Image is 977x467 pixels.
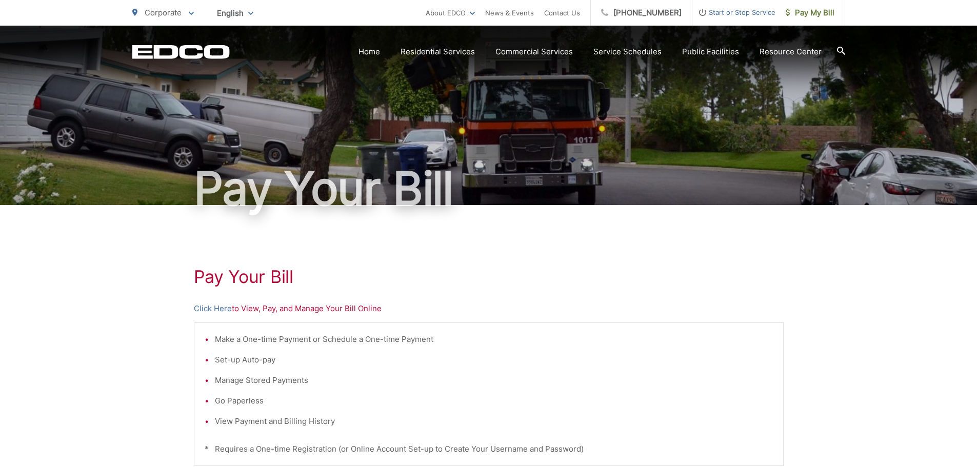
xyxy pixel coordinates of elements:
[132,45,230,59] a: EDCD logo. Return to the homepage.
[194,267,784,287] h1: Pay Your Bill
[205,443,773,455] p: * Requires a One-time Registration (or Online Account Set-up to Create Your Username and Password)
[209,4,261,22] span: English
[215,395,773,407] li: Go Paperless
[194,302,784,315] p: to View, Pay, and Manage Your Bill Online
[593,46,662,58] a: Service Schedules
[194,302,232,315] a: Click Here
[215,415,773,428] li: View Payment and Billing History
[485,7,534,19] a: News & Events
[786,7,834,19] span: Pay My Bill
[132,163,845,214] h1: Pay Your Bill
[682,46,739,58] a: Public Facilities
[358,46,380,58] a: Home
[426,7,475,19] a: About EDCO
[215,333,773,346] li: Make a One-time Payment or Schedule a One-time Payment
[495,46,573,58] a: Commercial Services
[544,7,580,19] a: Contact Us
[215,374,773,387] li: Manage Stored Payments
[145,8,182,17] span: Corporate
[760,46,822,58] a: Resource Center
[401,46,475,58] a: Residential Services
[215,354,773,366] li: Set-up Auto-pay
